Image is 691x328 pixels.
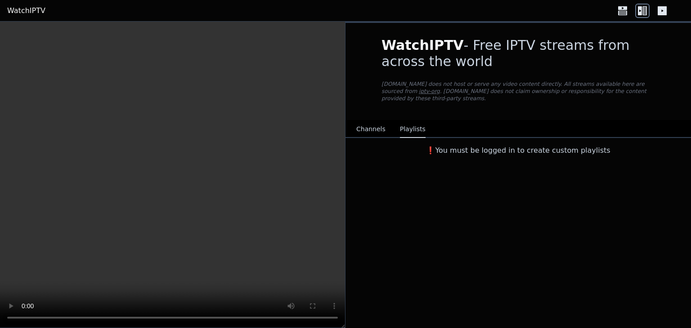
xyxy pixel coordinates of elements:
[356,121,386,138] button: Channels
[419,88,440,94] a: iptv-org
[381,37,655,70] h1: - Free IPTV streams from across the world
[381,80,655,102] p: [DOMAIN_NAME] does not host or serve any video content directly. All streams available here are s...
[400,121,426,138] button: Playlists
[367,145,669,156] h3: ❗️You must be logged in to create custom playlists
[7,5,45,16] a: WatchIPTV
[381,37,464,53] span: WatchIPTV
